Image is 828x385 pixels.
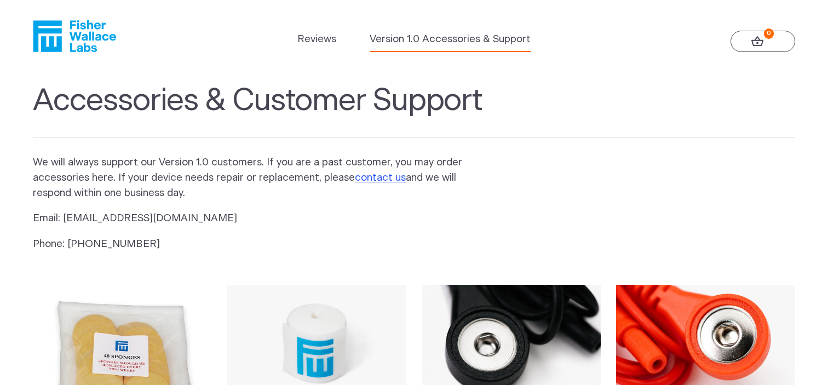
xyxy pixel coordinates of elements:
p: Email: [EMAIL_ADDRESS][DOMAIN_NAME] [33,211,480,226]
a: Version 1.0 Accessories & Support [370,32,531,47]
p: Phone: [PHONE_NUMBER] [33,237,480,252]
a: Reviews [297,32,336,47]
a: contact us [355,173,406,183]
a: Fisher Wallace [33,20,116,52]
strong: 0 [764,28,774,39]
p: We will always support our Version 1.0 customers. If you are a past customer, you may order acces... [33,155,480,201]
a: 0 [731,31,795,53]
h1: Accessories & Customer Support [33,83,795,137]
